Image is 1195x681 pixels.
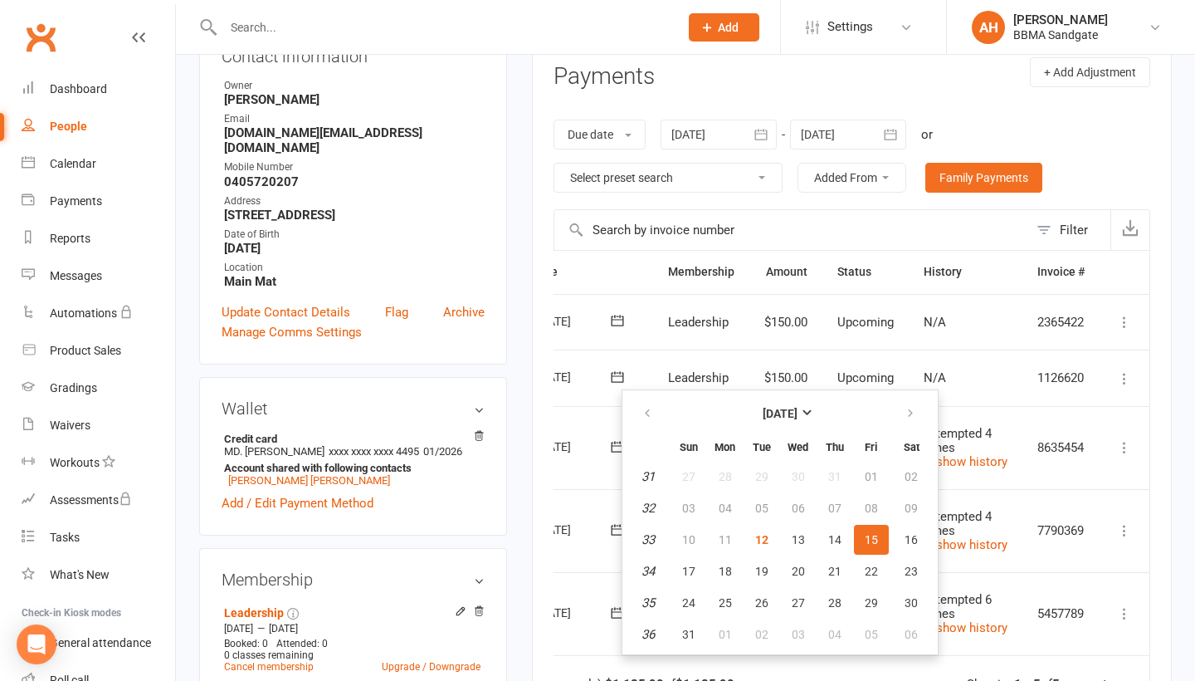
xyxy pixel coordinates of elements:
[817,588,852,618] button: 28
[22,519,175,556] a: Tasks
[17,625,56,664] div: Open Intercom Messenger
[224,433,476,445] strong: Credit card
[781,556,816,586] button: 20
[50,157,96,170] div: Calendar
[837,315,894,330] span: Upcoming
[792,628,805,641] span: 03
[890,525,933,555] button: 16
[890,588,933,618] button: 30
[924,509,992,538] span: Attempted 4 times
[224,623,253,634] span: [DATE]
[1013,27,1108,42] div: BBMA Sandgate
[671,620,706,649] button: 31
[905,628,918,641] span: 06
[817,525,852,555] button: 14
[222,302,350,322] a: Update Contact Details
[537,364,613,389] div: [DATE]
[641,469,655,484] em: 31
[972,11,1005,44] div: AH
[641,564,655,579] em: 34
[653,251,749,293] th: Membership
[904,441,919,453] small: Saturday
[1022,406,1100,489] td: 8635454
[1028,210,1110,250] button: Filter
[224,606,284,620] a: Leadership
[797,163,906,193] button: Added From
[905,565,918,578] span: 23
[641,595,655,610] em: 35
[22,295,175,332] a: Automations
[224,78,485,94] div: Owner
[50,531,80,544] div: Tasks
[755,565,768,578] span: 19
[22,407,175,444] a: Waivers
[224,208,485,223] strong: [STREET_ADDRESS]
[755,628,768,641] span: 02
[224,462,476,474] strong: Account shared with following contacts
[22,370,175,407] a: Gradings
[682,565,695,578] span: 17
[50,120,87,133] div: People
[708,620,743,649] button: 01
[22,71,175,108] a: Dashboard
[20,17,61,58] a: Clubworx
[682,596,695,610] span: 24
[224,125,485,155] strong: [DOMAIN_NAME][EMAIL_ADDRESS][DOMAIN_NAME]
[554,64,655,90] h3: Payments
[385,302,408,322] a: Flag
[708,588,743,618] button: 25
[50,636,151,649] div: General attendance
[668,370,729,385] span: Leadership
[924,315,946,330] span: N/A
[854,556,889,586] button: 22
[680,441,698,453] small: Sunday
[222,399,485,418] h3: Wallet
[22,482,175,519] a: Assessments
[22,108,175,145] a: People
[224,159,485,175] div: Mobile Number
[50,194,102,208] div: Payments
[220,622,485,635] div: —
[22,332,175,370] a: Product Sales
[1030,57,1150,87] button: + Add Adjustment
[817,620,852,649] button: 04
[924,454,1007,469] a: show history
[50,232,90,245] div: Reports
[22,625,175,662] a: General attendance kiosk mode
[755,533,768,546] span: 12
[719,565,732,578] span: 18
[854,620,889,649] button: 05
[828,533,841,546] span: 14
[554,120,646,149] button: Due date
[719,628,732,641] span: 01
[719,596,732,610] span: 25
[1022,572,1100,655] td: 5457789
[222,322,362,342] a: Manage Comms Settings
[792,533,805,546] span: 13
[224,241,485,256] strong: [DATE]
[224,227,485,243] div: Date of Birth
[224,649,314,661] span: 0 classes remaining
[641,627,655,642] em: 36
[827,8,873,46] span: Settings
[865,628,878,641] span: 05
[50,419,90,432] div: Waivers
[671,556,706,586] button: 17
[763,407,797,420] strong: [DATE]
[218,16,667,39] input: Search...
[50,456,100,469] div: Workouts
[382,661,480,673] a: Upgrade / Downgrade
[22,556,175,594] a: What's New
[1022,489,1100,572] td: 7790369
[443,302,485,322] a: Archive
[890,620,933,649] button: 06
[22,145,175,183] a: Calendar
[222,41,485,66] h3: Contact information
[865,565,878,578] span: 22
[865,533,878,546] span: 15
[224,661,314,673] a: Cancel membership
[788,441,808,453] small: Wednesday
[224,174,485,189] strong: 0405720207
[537,600,613,625] div: [DATE]
[925,163,1042,193] a: Family Payments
